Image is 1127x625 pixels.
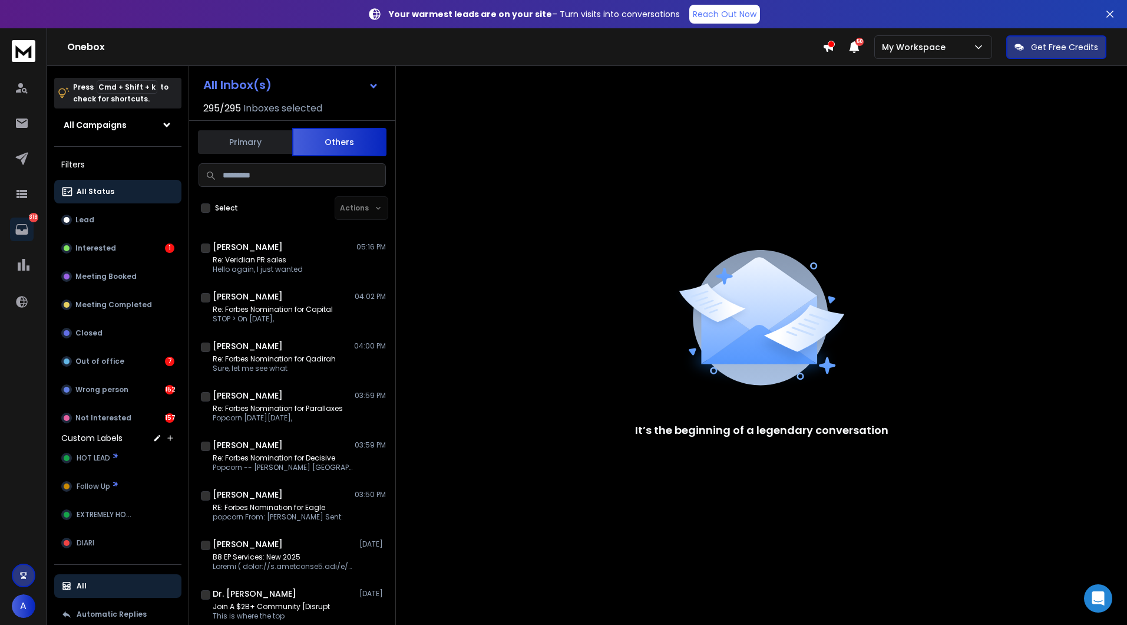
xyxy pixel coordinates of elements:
[165,244,174,253] div: 1
[355,292,386,301] p: 04:02 PM
[77,453,110,463] span: HOT LEAD
[213,265,303,274] p: Hello again, I just wanted
[213,538,283,550] h1: [PERSON_NAME]
[77,510,133,519] span: EXTREMELY HOW
[12,594,35,618] button: A
[194,73,388,97] button: All Inbox(s)
[54,265,181,288] button: Meeting Booked
[359,589,386,598] p: [DATE]
[693,8,756,20] p: Reach Out Now
[1006,35,1106,59] button: Get Free Credits
[54,180,181,203] button: All Status
[213,439,283,451] h1: [PERSON_NAME]
[54,156,181,173] h3: Filters
[75,215,94,225] p: Lead
[689,5,760,24] a: Reach Out Now
[213,463,354,472] p: Popcorn -- [PERSON_NAME] [GEOGRAPHIC_DATA]:
[54,446,181,470] button: HOT LEAD
[77,538,94,548] span: DIARI
[75,413,131,423] p: Not Interested
[54,531,181,555] button: DIARI
[355,490,386,499] p: 03:50 PM
[198,129,292,155] button: Primary
[97,80,157,94] span: Cmd + Shift + k
[215,203,238,213] label: Select
[54,574,181,598] button: All
[29,213,38,222] p: 318
[213,291,283,302] h1: [PERSON_NAME]
[1031,41,1098,53] p: Get Free Credits
[882,41,950,53] p: My Workspace
[73,81,168,105] p: Press to check for shortcuts.
[213,602,330,611] p: Join A $2B+ Community [Disrupt
[10,218,34,241] a: 318
[855,38,864,46] span: 50
[54,321,181,345] button: Closed
[75,357,124,366] p: Out of office
[355,440,386,450] p: 03:59 PM
[213,340,283,352] h1: [PERSON_NAME]
[54,350,181,373] button: Out of office7
[213,552,354,562] p: B8 EP Services: New 2025
[243,101,322,116] h3: Inboxes selected
[54,406,181,430] button: Not Interested157
[213,241,283,253] h1: [PERSON_NAME]
[213,562,354,571] p: Loremi ( dolor://s.ametconse5.adi/e/seDdoEiuSmODTeM0InC7.utLabOReEtDoLORemAGnAALiq9EnImAdm56veNi3...
[64,119,127,131] h1: All Campaigns
[213,314,333,324] p: STOP > On [DATE],
[75,385,128,394] p: Wrong person
[54,113,181,137] button: All Campaigns
[54,378,181,402] button: Wrong person152
[213,364,336,373] p: Sure, let me see what
[213,503,343,512] p: RE: Forbes Nomination for Eagle
[203,79,272,91] h1: All Inbox(s)
[213,453,354,463] p: Re: Forbes Nomination for Decisive
[355,391,386,400] p: 03:59 PM
[213,588,296,600] h1: Dr. [PERSON_NAME]
[77,610,147,619] p: Automatic Replies
[54,475,181,498] button: Follow Up
[213,354,336,364] p: Re: Forbes Nomination for Qadirah
[54,208,181,232] button: Lead
[213,255,303,265] p: Re: Veridian PR sales
[354,341,386,351] p: 04:00 PM
[203,101,241,116] span: 295 / 295
[75,272,137,281] p: Meeting Booked
[75,244,116,253] p: Interested
[77,187,114,196] p: All Status
[75,300,152,310] p: Meeting Completed
[292,128,386,156] button: Others
[213,305,333,314] p: Re: Forbes Nomination for Capital
[359,540,386,549] p: [DATE]
[75,328,103,338] p: Closed
[165,357,174,366] div: 7
[356,242,386,252] p: 05:16 PM
[635,422,888,439] p: It’s the beginning of a legendary conversation
[213,489,283,501] h1: [PERSON_NAME]
[1084,584,1112,613] div: Open Intercom Messenger
[77,482,110,491] span: Follow Up
[54,293,181,317] button: Meeting Completed
[213,413,343,423] p: Popcorn [DATE][DATE],
[54,236,181,260] button: Interested1
[213,390,283,402] h1: [PERSON_NAME]
[389,8,680,20] p: – Turn visits into conversations
[165,385,174,394] div: 152
[77,581,87,591] p: All
[165,413,174,423] div: 157
[12,40,35,62] img: logo
[389,8,552,20] strong: Your warmest leads are on your site
[54,503,181,527] button: EXTREMELY HOW
[213,611,330,621] p: This is where the top
[213,512,343,522] p: popcorn From: [PERSON_NAME] Sent:
[61,432,123,444] h3: Custom Labels
[67,40,822,54] h1: Onebox
[213,404,343,413] p: Re: Forbes Nomination for Parallaxes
